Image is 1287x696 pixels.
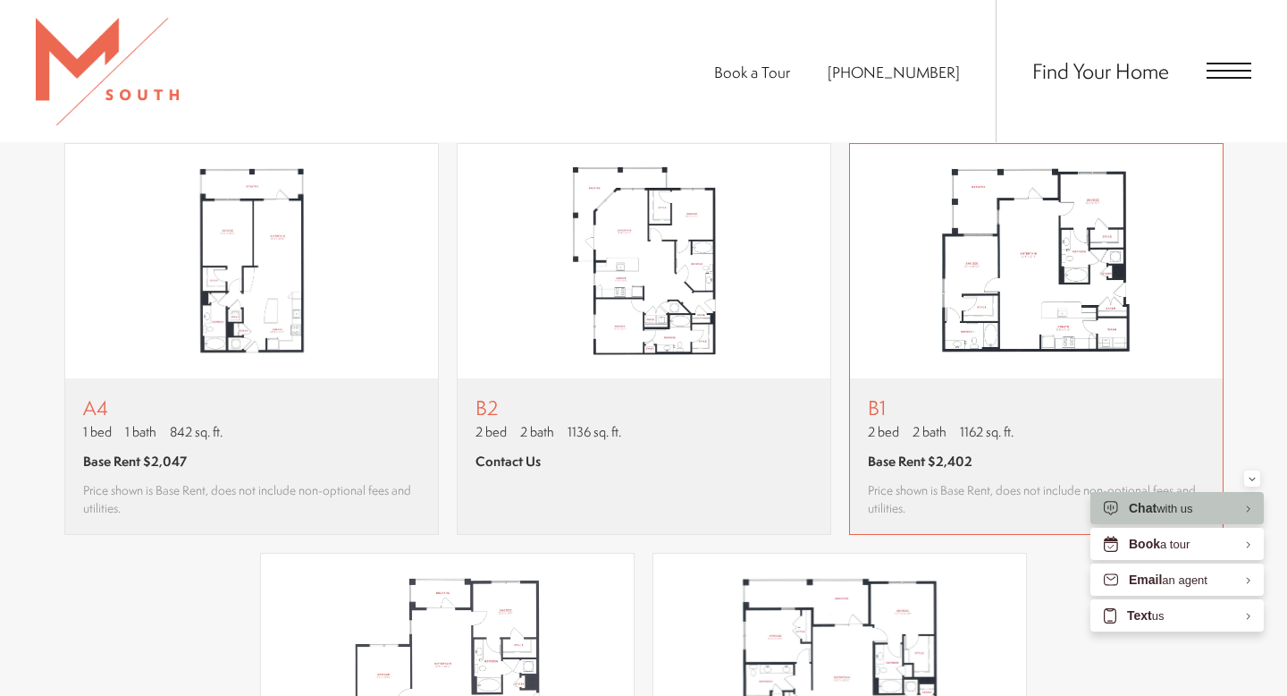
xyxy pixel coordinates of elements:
img: B2 - 2 bedroom floor plan layout with 2 bathrooms and 1136 square feet [458,144,830,378]
a: View floor plan B2 [457,143,831,535]
p: B2 [475,396,621,419]
span: 1162 sq. ft. [960,422,1014,441]
span: 1 bath [125,422,156,441]
span: [PHONE_NUMBER] [828,62,960,82]
span: 2 bed [868,422,899,441]
span: Base Rent $2,047 [83,452,187,471]
span: Price shown is Base Rent, does not include non-optional fees and utilities. [83,481,420,516]
img: B1 - 2 bedroom floor plan layout with 2 bathrooms and 1162 square feet [850,144,1223,378]
span: 2 bath [520,422,554,441]
span: Contact Us [475,452,541,471]
a: View floor plan B1 [849,143,1224,535]
button: Open Menu [1207,63,1251,79]
a: View floor plan A4 [64,143,439,535]
span: 842 sq. ft. [170,422,223,441]
span: Price shown is Base Rent, does not include non-optional fees and utilities. [868,481,1205,516]
span: 1 bed [83,422,112,441]
span: 2 bed [475,422,507,441]
span: 1136 sq. ft. [568,422,621,441]
span: 2 bath [913,422,946,441]
a: Call Us at 813-570-8014 [828,62,960,82]
a: Book a Tour [714,62,790,82]
p: A4 [83,396,420,419]
p: B1 [868,396,1205,419]
img: MSouth [36,18,179,125]
img: A4 - 1 bedroom floor plan layout with 1 bathroom and 842 square feet [65,144,438,378]
span: Base Rent $2,402 [868,452,972,471]
a: Find Your Home [1032,56,1169,85]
